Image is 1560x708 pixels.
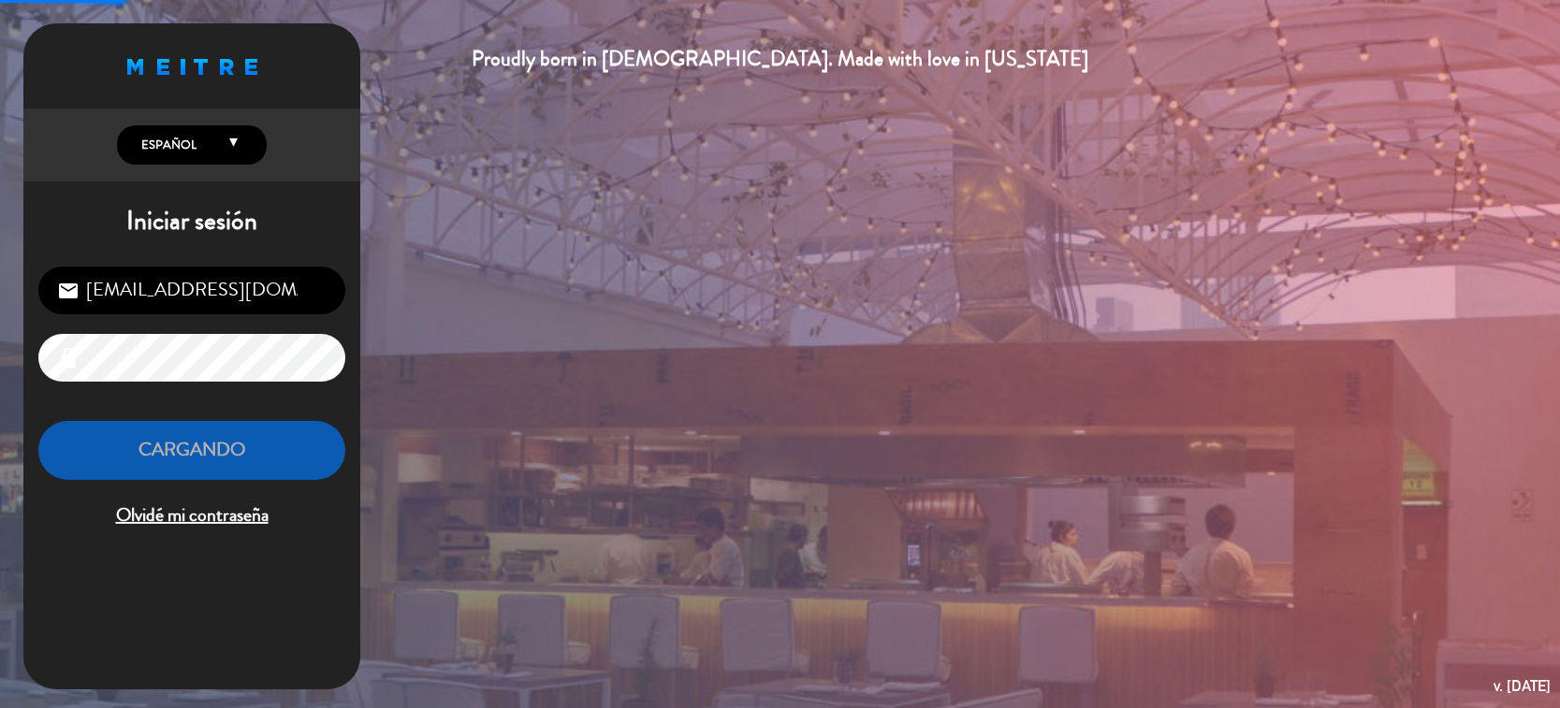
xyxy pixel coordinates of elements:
h1: Iniciar sesión [23,206,360,238]
span: Olvidé mi contraseña [38,500,345,531]
div: v. [DATE] [1494,673,1551,699]
button: Cargando [38,421,345,480]
span: Español [137,136,197,154]
input: Correo Electrónico [38,267,345,314]
i: lock [57,347,80,369]
i: email [57,280,80,302]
